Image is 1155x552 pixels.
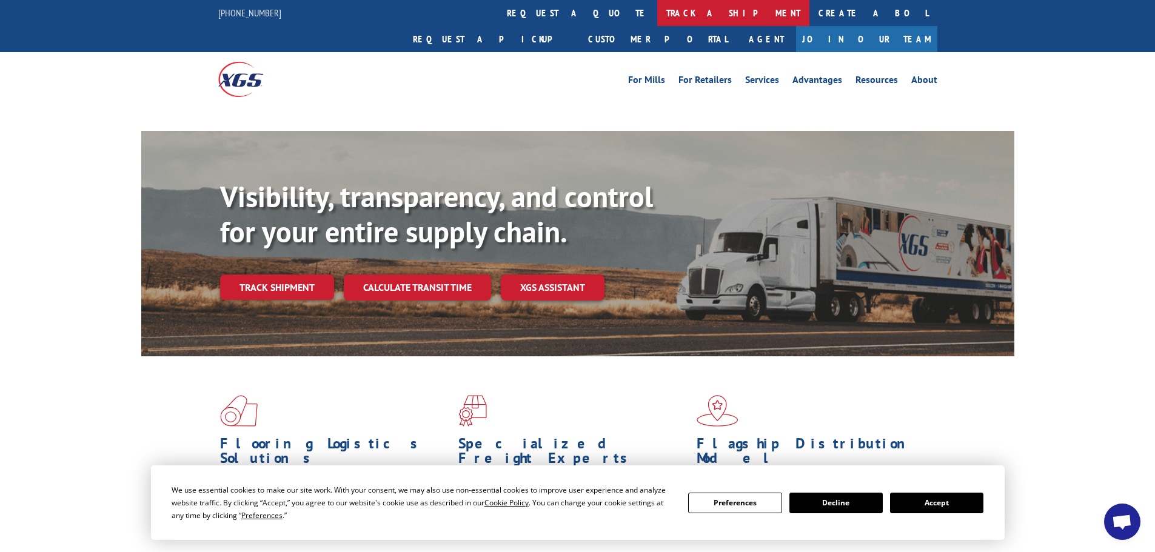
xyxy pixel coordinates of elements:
button: Preferences [688,493,782,513]
img: xgs-icon-focused-on-flooring-red [458,395,487,427]
a: [PHONE_NUMBER] [218,7,281,19]
h1: Specialized Freight Experts [458,436,688,471]
a: For Mills [628,75,665,88]
button: Decline [789,493,883,513]
span: Cookie Policy [484,497,529,508]
a: Agent [737,26,796,52]
a: Customer Portal [579,26,737,52]
div: Open chat [1104,504,1140,540]
div: We use essential cookies to make our site work. With your consent, we may also use non-essential ... [172,484,674,522]
h1: Flooring Logistics Solutions [220,436,449,471]
a: Resources [855,75,898,88]
a: Request a pickup [404,26,579,52]
img: xgs-icon-total-supply-chain-intelligence-red [220,395,258,427]
a: Track shipment [220,274,334,300]
button: Accept [890,493,983,513]
h1: Flagship Distribution Model [697,436,926,471]
div: Cookie Consent Prompt [151,465,1005,540]
b: Visibility, transparency, and control for your entire supply chain. [220,178,653,250]
span: Preferences [241,510,283,520]
a: Calculate transit time [344,274,491,301]
a: XGS ASSISTANT [501,274,604,301]
a: Advantages [792,75,842,88]
a: Join Our Team [796,26,937,52]
a: About [911,75,937,88]
img: xgs-icon-flagship-distribution-model-red [697,395,738,427]
a: Services [745,75,779,88]
a: For Retailers [678,75,732,88]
